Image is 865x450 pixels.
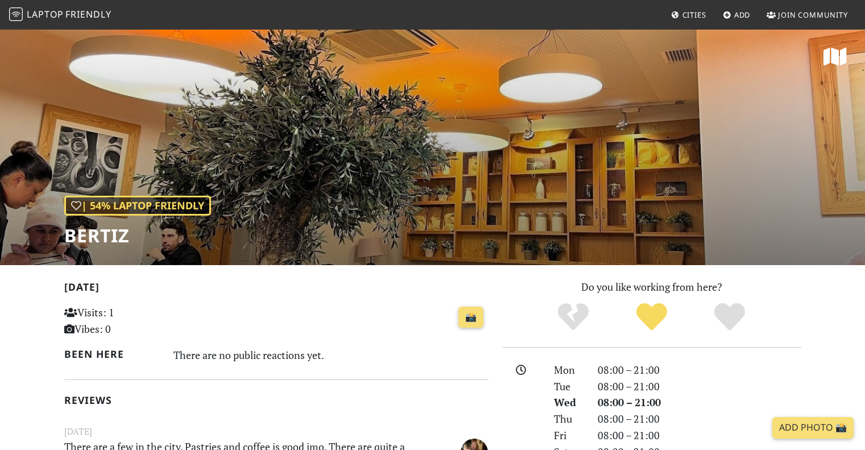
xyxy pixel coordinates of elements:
[690,302,769,333] div: Definitely!
[682,10,706,20] span: Cities
[9,7,23,21] img: LaptopFriendly
[612,302,691,333] div: Yes
[64,281,489,298] h2: [DATE]
[591,411,808,427] div: 08:00 – 21:00
[27,8,64,20] span: Laptop
[734,10,751,20] span: Add
[458,307,483,328] a: 📸
[64,348,160,360] h2: Been here
[9,5,111,25] a: LaptopFriendly LaptopFriendly
[534,302,612,333] div: No
[57,424,495,439] small: [DATE]
[772,417,854,439] a: Add Photo 📸
[718,5,755,25] a: Add
[667,5,711,25] a: Cities
[591,378,808,395] div: 08:00 – 21:00
[591,427,808,444] div: 08:00 – 21:00
[65,8,111,20] span: Friendly
[547,394,590,411] div: Wed
[64,225,211,246] h1: Bertiz
[502,279,801,295] p: Do you like working from here?
[591,394,808,411] div: 08:00 – 21:00
[64,304,197,337] p: Visits: 1 Vibes: 0
[64,394,489,406] h2: Reviews
[547,427,590,444] div: Fri
[762,5,852,25] a: Join Community
[64,196,211,216] div: | 54% Laptop Friendly
[591,362,808,378] div: 08:00 – 21:00
[547,411,590,427] div: Thu
[547,362,590,378] div: Mon
[173,346,489,364] div: There are no public reactions yet.
[547,378,590,395] div: Tue
[778,10,848,20] span: Join Community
